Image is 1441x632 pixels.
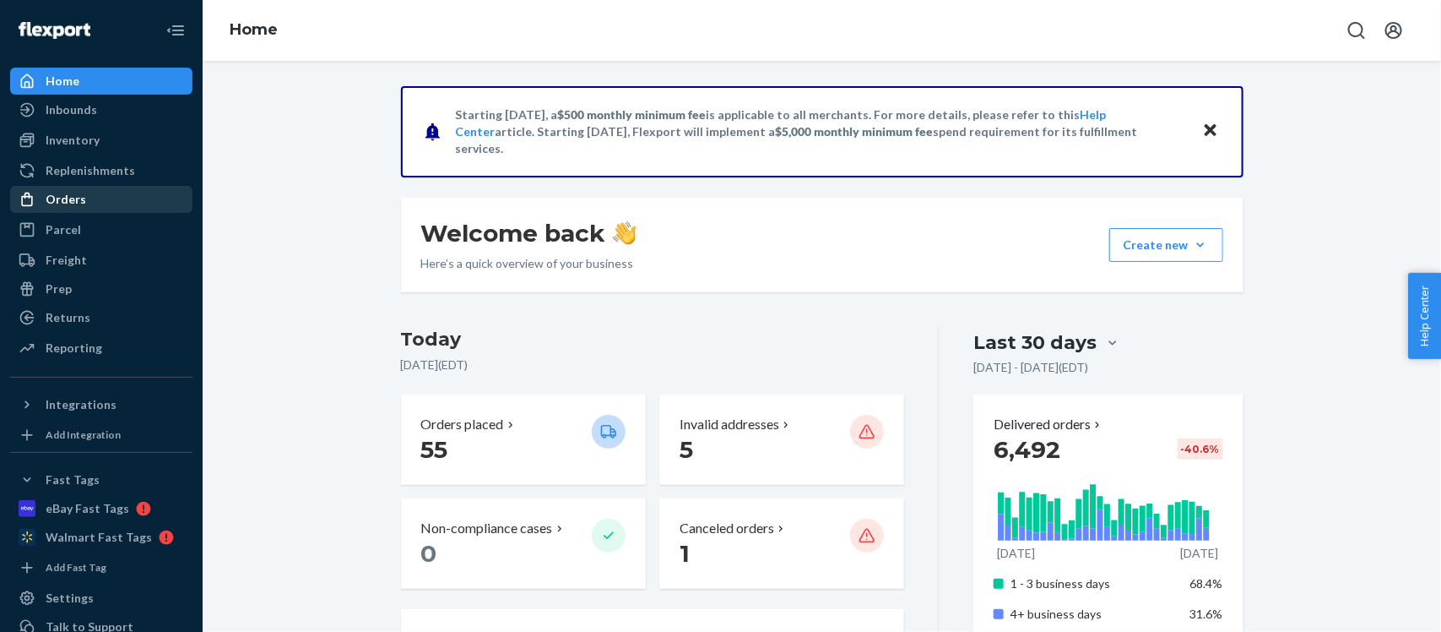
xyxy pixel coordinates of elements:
p: Invalid addresses [680,415,779,434]
p: [DATE] - [DATE] ( EDT ) [973,359,1088,376]
div: Parcel [46,221,81,238]
button: Open Search Box [1340,14,1373,47]
div: Last 30 days [973,330,1097,356]
button: Open account menu [1377,14,1411,47]
div: Integrations [46,396,116,413]
span: 55 [421,435,448,464]
button: Help Center [1408,273,1441,359]
div: Orders [46,191,86,208]
p: 4+ business days [1010,606,1177,623]
h1: Welcome back [421,218,637,248]
a: Add Integration [10,425,192,445]
button: Invalid addresses 5 [659,395,904,485]
div: Settings [46,590,94,607]
div: Replenishments [46,162,135,179]
a: Home [10,68,192,95]
div: Inbounds [46,101,97,118]
span: $500 monthly minimum fee [558,107,707,122]
a: Prep [10,275,192,302]
button: Fast Tags [10,466,192,493]
p: Starting [DATE], a is applicable to all merchants. For more details, please refer to this article... [456,106,1186,157]
a: Walmart Fast Tags [10,524,192,551]
p: [DATE] [997,545,1035,562]
span: 5 [680,435,693,464]
a: Orders [10,186,192,213]
span: 1 [680,539,690,568]
a: Freight [10,247,192,274]
div: Prep [46,281,72,297]
a: Home [230,20,278,39]
img: Flexport logo [19,22,90,39]
button: Create new [1109,228,1223,262]
a: Add Fast Tag [10,558,192,578]
span: 68.4% [1190,576,1223,591]
div: Home [46,73,79,90]
div: Reporting [46,340,102,357]
button: Non-compliance cases 0 [401,499,646,589]
a: Settings [10,585,192,612]
div: Add Integration [46,428,121,442]
div: Add Fast Tag [46,560,106,575]
span: $5,000 monthly minimum fee [776,124,934,139]
div: Fast Tags [46,471,100,488]
p: Orders placed [421,415,504,434]
button: Canceled orders 1 [659,499,904,589]
button: Close [1200,119,1222,144]
a: eBay Fast Tags [10,495,192,522]
span: 6,492 [994,435,1060,464]
div: Returns [46,309,90,326]
div: eBay Fast Tags [46,500,129,517]
button: Integrations [10,391,192,418]
a: Returns [10,304,192,331]
a: Parcel [10,216,192,243]
span: 31.6% [1190,607,1223,621]
p: 1 - 3 business days [1010,575,1177,592]
p: Canceled orders [680,519,774,538]
button: Close Navigation [159,14,192,47]
a: Inventory [10,127,192,154]
a: Replenishments [10,157,192,184]
div: Freight [46,252,87,269]
p: [DATE] [1180,545,1218,562]
a: Reporting [10,335,192,362]
div: -40.6 % [1178,439,1223,460]
span: 0 [421,539,437,568]
ol: breadcrumbs [216,6,291,55]
img: hand-wave emoji [613,221,637,245]
div: Walmart Fast Tags [46,529,152,546]
p: Non-compliance cases [421,519,553,538]
div: Inventory [46,132,100,149]
button: Orders placed 55 [401,395,646,485]
button: Delivered orders [994,415,1104,434]
a: Inbounds [10,96,192,123]
h3: Today [401,326,905,353]
p: [DATE] ( EDT ) [401,357,905,373]
p: Here’s a quick overview of your business [421,255,637,272]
